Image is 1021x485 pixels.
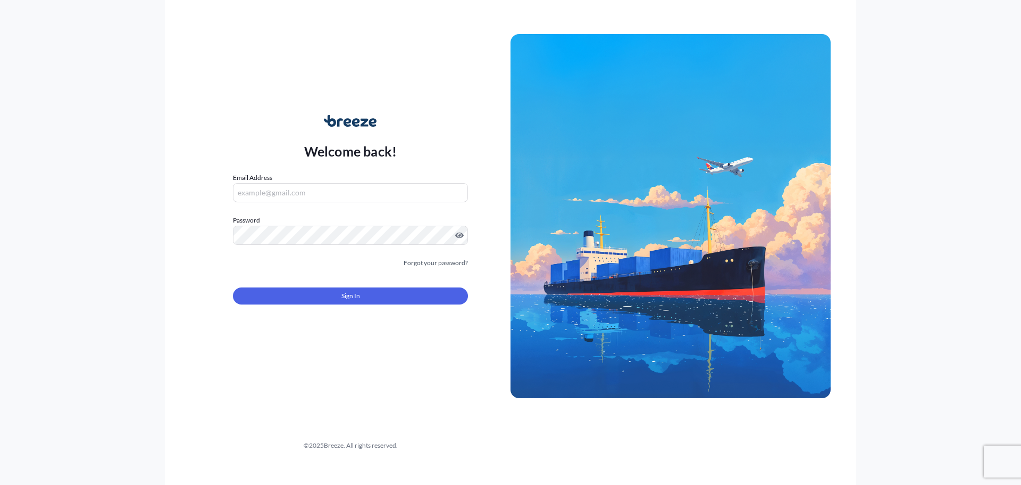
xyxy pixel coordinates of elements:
p: Welcome back! [304,143,397,160]
span: Sign In [341,291,360,301]
label: Email Address [233,172,272,183]
button: Sign In [233,287,468,305]
img: Ship illustration [510,34,831,398]
label: Password [233,215,468,226]
a: Forgot your password? [404,258,468,268]
div: © 2025 Breeze. All rights reserved. [190,440,510,451]
input: example@gmail.com [233,183,468,202]
button: Show password [455,231,464,240]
